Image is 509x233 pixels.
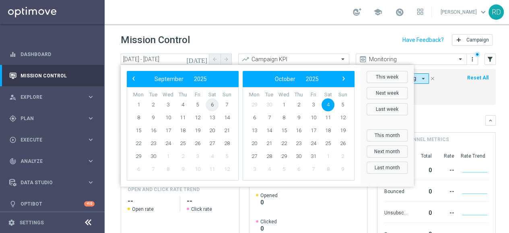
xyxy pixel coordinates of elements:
div: Dashboard [9,44,95,65]
span: 10 [307,111,320,124]
span: 11 [176,111,189,124]
button: lightbulb Optibot +10 [9,201,95,207]
button: 2025 [189,74,212,84]
th: weekday [205,92,220,98]
button: Data Studio keyboard_arrow_right [9,179,95,186]
span: 1 [277,98,290,111]
h4: OPEN AND CLICK RATE TREND [128,186,200,193]
button: more_vert [468,54,476,64]
span: 28 [263,150,276,163]
span: 28 [220,137,233,150]
button: September [149,74,189,84]
span: 2025 [194,76,207,82]
button: › [338,74,348,84]
button: equalizer Dashboard [9,51,95,58]
th: weekday [190,92,205,98]
span: 2 [176,150,189,163]
span: 13 [206,111,218,124]
span: 9 [176,163,189,176]
i: keyboard_arrow_right [87,114,95,122]
span: Analyze [21,159,87,164]
i: keyboard_arrow_right [87,179,95,186]
th: weekday [321,92,336,98]
span: 7 [307,163,320,176]
span: 24 [161,137,174,150]
a: [PERSON_NAME]keyboard_arrow_down [440,6,488,18]
span: ‹ [128,73,139,84]
span: 9 [147,111,160,124]
button: Mission Control [9,73,95,79]
span: 2 [336,150,349,163]
th: weekday [219,92,234,98]
span: 25 [321,137,334,150]
i: gps_fixed [9,115,16,122]
span: 6 [292,163,305,176]
button: Last week [367,103,408,115]
th: weekday [291,92,306,98]
div: -- [435,206,454,218]
span: 1 [161,150,174,163]
span: 7 [263,111,276,124]
span: 6 [206,98,218,111]
div: Unsubscribed [384,206,407,218]
span: 10 [191,163,204,176]
div: Plan [9,115,87,122]
i: keyboard_arrow_right [87,136,95,144]
th: weekday [335,92,350,98]
span: 26 [336,137,349,150]
span: September [155,76,183,82]
span: 19 [336,124,349,137]
span: 5 [191,98,204,111]
span: 4 [263,163,276,176]
span: 2025 [306,76,319,82]
input: Have Feedback? [402,37,444,43]
span: 1 [321,150,334,163]
span: 7 [147,163,160,176]
div: RD [488,4,504,20]
button: arrow_back [209,54,220,65]
div: Rate [435,153,454,159]
span: 16 [292,124,305,137]
div: Data Studio [9,179,87,186]
button: [DATE] [185,54,209,66]
button: Last month [367,162,408,174]
span: 14 [263,124,276,137]
span: Campaign [466,37,489,43]
span: Data Studio [21,180,87,185]
span: 29 [248,98,261,111]
div: Execute [9,136,87,144]
span: 17 [307,124,320,137]
div: Mission Control [9,65,95,86]
span: 2 [147,98,160,111]
bs-datepicker-navigation-view: ​ ​ ​ [129,74,233,84]
th: weekday [276,92,291,98]
div: 0 [410,163,431,176]
span: 31 [307,150,320,163]
span: school [373,8,382,17]
span: 3 [161,98,174,111]
div: gps_fixed Plan keyboard_arrow_right [9,115,95,122]
div: person_search Explore keyboard_arrow_right [9,94,95,100]
i: [DATE] [186,56,208,63]
button: play_circle_outline Execute keyboard_arrow_right [9,137,95,143]
span: 0 [260,225,277,232]
span: Clicked [260,218,277,225]
a: Mission Control [21,65,95,86]
i: play_circle_outline [9,136,16,144]
span: Plan [21,116,87,121]
span: 22 [277,137,290,150]
button: This week [367,71,408,83]
span: 25 [176,137,189,150]
span: 9 [336,163,349,176]
span: 0 [260,199,278,206]
span: 21 [263,137,276,150]
span: 27 [248,150,261,163]
span: 4 [206,150,218,163]
div: Explore [9,94,87,101]
div: Bounced [384,184,407,197]
bs-daterangepicker-container: calendar [121,65,414,187]
span: Click rate [191,206,212,212]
